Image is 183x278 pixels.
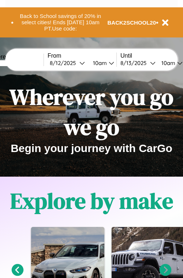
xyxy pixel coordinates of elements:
div: 8 / 12 / 2025 [50,59,79,66]
button: Back to School savings of 20% in select cities! Ends [DATE] 10am PT.Use code: [14,11,108,34]
h1: Explore by make [10,186,173,216]
div: 8 / 13 / 2025 [120,59,150,66]
button: 8/12/2025 [48,59,87,67]
b: BACK2SCHOOL20 [108,19,156,26]
label: From [48,53,116,59]
div: 10am [89,59,109,66]
div: 10am [158,59,177,66]
button: 10am [87,59,116,67]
